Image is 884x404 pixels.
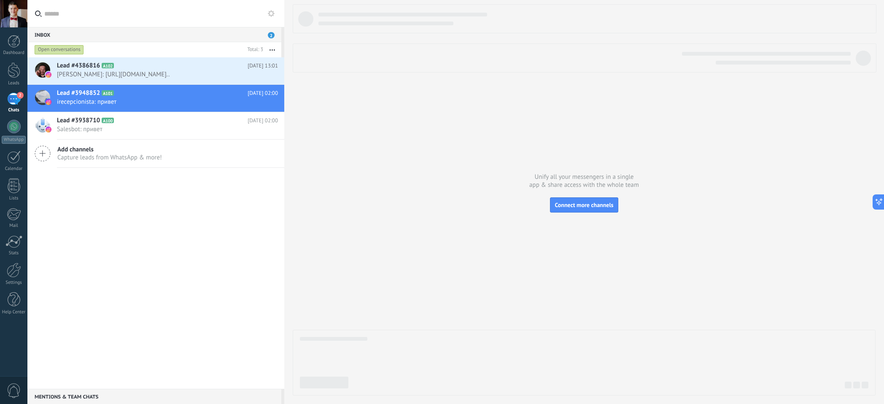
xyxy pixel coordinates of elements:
[263,42,281,57] button: More
[2,223,26,229] div: Mail
[2,250,26,256] div: Stats
[57,70,262,78] span: [PERSON_NAME]: [URL][DOMAIN_NAME]..
[57,125,262,133] span: Salesbot: привет
[555,201,613,209] span: Connect more channels
[2,50,26,56] div: Dashboard
[102,63,114,68] span: A102
[27,112,284,139] a: Lead #3938710 A100 [DATE] 02:00 Salesbot: привет
[2,108,26,113] div: Chats
[268,32,275,38] span: 2
[2,310,26,315] div: Help Center
[46,72,51,78] img: instagram.svg
[27,85,284,112] a: Lead #3948852 A101 [DATE] 02:00 irecepcionista: привет
[46,99,51,105] img: instagram.svg
[102,90,114,96] span: A101
[2,81,26,86] div: Leads
[248,62,278,70] span: [DATE] 13:01
[27,389,281,404] div: Mentions & Team chats
[27,27,281,42] div: Inbox
[2,280,26,285] div: Settings
[550,197,618,213] button: Connect more channels
[46,127,51,132] img: instagram.svg
[244,46,263,54] div: Total: 3
[248,89,278,97] span: [DATE] 02:00
[2,166,26,172] div: Calendar
[2,136,26,144] div: WhatsApp
[35,45,84,55] div: Open conversations
[248,116,278,125] span: [DATE] 02:00
[57,145,162,154] span: Add channels
[2,196,26,201] div: Lists
[102,118,114,123] span: A100
[17,92,24,99] span: 2
[27,57,284,84] a: Lead #4386816 A102 [DATE] 13:01 [PERSON_NAME]: [URL][DOMAIN_NAME]..
[57,89,100,97] span: Lead #3948852
[57,98,262,106] span: irecepcionista: привет
[57,116,100,125] span: Lead #3938710
[57,62,100,70] span: Lead #4386816
[57,154,162,162] span: Capture leads from WhatsApp & more!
